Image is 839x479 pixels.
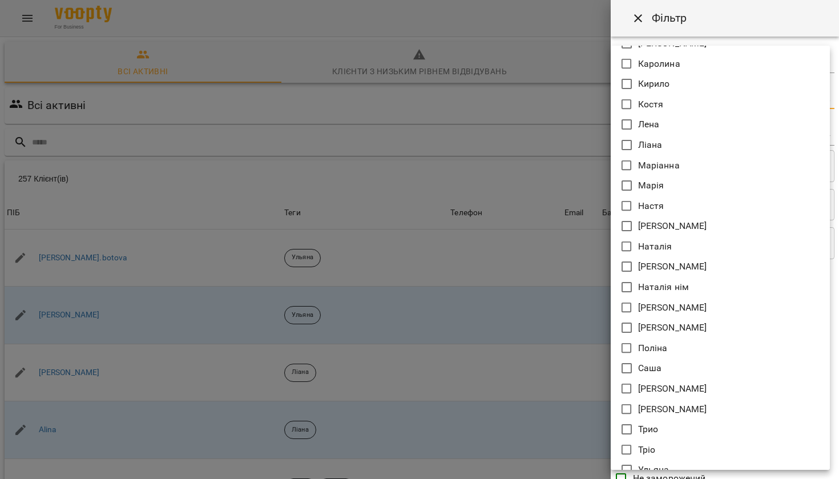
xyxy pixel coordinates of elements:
p: Лена [638,118,660,131]
p: Тріо [638,443,656,457]
p: Костя [638,98,664,111]
p: Ліана [638,138,663,152]
p: Ульяна [638,463,669,477]
p: [PERSON_NAME] [638,301,707,315]
p: Наталія [638,240,672,253]
p: Настя [638,199,664,213]
p: [PERSON_NAME] [638,321,707,335]
p: [PERSON_NAME] [638,402,707,416]
p: Каролина [638,57,680,71]
p: Маріанна [638,159,680,172]
p: Наталія нім [638,280,689,294]
p: Поліна [638,341,668,355]
p: [PERSON_NAME] [638,260,707,273]
p: Саша [638,361,662,375]
p: [PERSON_NAME] [638,382,707,396]
p: Кирило [638,77,670,91]
p: [PERSON_NAME] [638,219,707,233]
p: Трио [638,422,659,436]
p: Марія [638,179,664,192]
